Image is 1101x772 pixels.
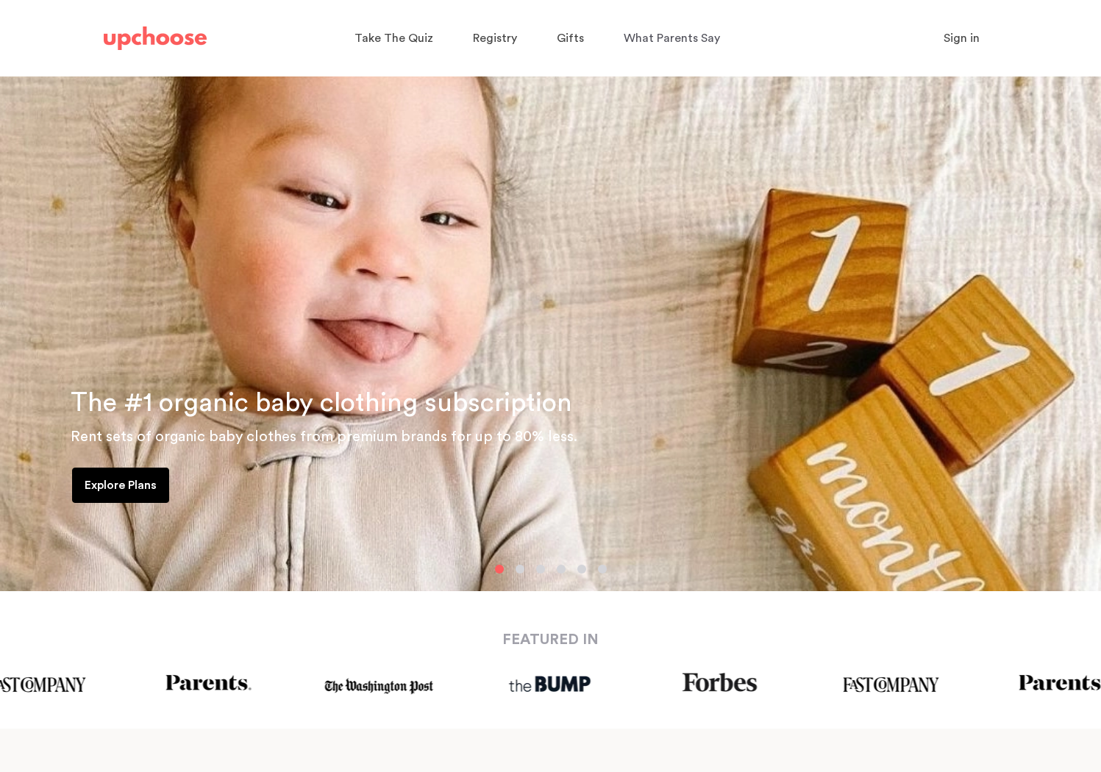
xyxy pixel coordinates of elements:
[71,425,1083,448] p: Rent sets of organic baby clothes from premium brands for up to 80% less.
[104,24,207,54] a: UpChoose
[473,32,517,44] span: Registry
[502,632,599,647] strong: FEATURED IN
[624,24,724,53] a: What Parents Say
[85,476,157,494] p: Explore Plans
[925,24,998,53] button: Sign in
[557,32,584,44] span: Gifts
[104,26,207,50] img: UpChoose
[354,24,438,53] a: Take The Quiz
[72,468,169,503] a: Explore Plans
[557,24,588,53] a: Gifts
[71,390,572,416] span: The #1 organic baby clothing subscription
[473,24,521,53] a: Registry
[624,32,720,44] span: What Parents Say
[944,32,980,44] span: Sign in
[354,32,433,44] span: Take The Quiz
